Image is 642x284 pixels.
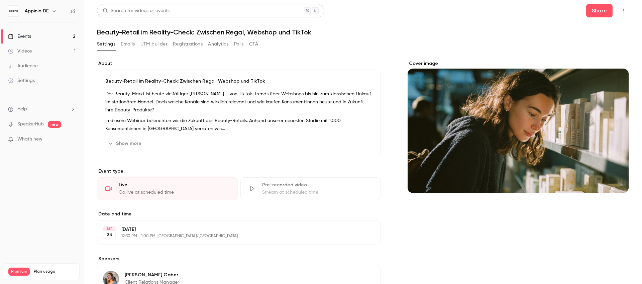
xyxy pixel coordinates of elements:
span: new [48,121,61,128]
p: 12:30 PM - 1:00 PM, [GEOGRAPHIC_DATA]/[GEOGRAPHIC_DATA] [121,233,345,239]
label: About [97,60,381,67]
section: Cover image [408,60,629,193]
button: Registrations [173,39,203,50]
label: Speakers [97,256,381,262]
label: Date and time [97,211,381,217]
div: Live [119,182,229,188]
div: SEP [103,226,115,231]
button: CTA [249,39,258,50]
button: Emails [121,39,135,50]
div: Videos [8,48,32,55]
p: [DATE] [121,226,345,233]
button: UTM builder [140,39,168,50]
div: Events [8,33,31,40]
span: Premium [8,268,30,276]
button: Analytics [208,39,229,50]
img: Appinio DE [8,6,19,16]
div: Pre-recorded video [262,182,373,188]
div: Search for videos or events [103,7,170,14]
span: Plan usage [34,269,75,274]
h1: Beauty-Retail im Reality-Check: Zwischen Regal, Webshop und TikTok [97,28,629,36]
div: Go live at scheduled time [119,189,229,196]
div: LiveGo live at scheduled time [97,177,238,200]
span: What's new [17,136,42,143]
li: help-dropdown-opener [8,106,76,113]
div: Audience [8,63,38,69]
h6: Appinio DE [25,8,49,14]
p: [PERSON_NAME] Gaber [125,272,179,278]
p: 23 [107,231,112,238]
p: Beauty-Retail im Reality-Check: Zwischen Regal, Webshop und TikTok [105,78,372,85]
p: Event type [97,168,381,175]
span: Help [17,106,27,113]
p: In diesem Webinar beleuchten wir die Zukunft des Beauty-Retails. Anhand unserer neuesten Studie m... [105,117,372,133]
div: Stream at scheduled time [262,189,373,196]
a: SpeakerHub [17,121,44,128]
button: Show more [105,138,145,149]
button: Polls [234,39,244,50]
label: Cover image [408,60,629,67]
div: Pre-recorded videoStream at scheduled time [240,177,381,200]
button: Settings [97,39,115,50]
button: Share [586,4,613,17]
p: Der Beauty-Markt ist heute vielfältiger [PERSON_NAME] – von TikTok-Trends über Webshops bis hin z... [105,90,372,114]
div: Settings [8,77,35,84]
